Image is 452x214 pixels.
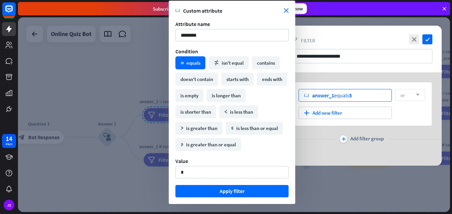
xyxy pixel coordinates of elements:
div: Value [175,158,289,164]
span: answer_1 [312,92,334,99]
i: arrow_down [412,93,420,97]
div: isn't equal [209,56,249,69]
span: 5 [349,92,352,99]
i: close [284,8,289,13]
div: JS [4,200,14,210]
div: is shorter than [175,105,216,118]
div: ends with [257,73,287,86]
i: math_less_or_equal [231,127,234,130]
i: math_greater_or_equal [180,143,184,146]
i: variable [175,8,180,13]
i: close [409,34,419,44]
div: days [6,142,12,146]
div: is less than [219,105,258,118]
div: equals [312,92,352,99]
i: math_equal [180,61,184,65]
div: is greater than [175,122,222,135]
div: is less than or equal [226,122,283,135]
div: equals [175,56,205,69]
div: is greater than or equal [175,138,241,151]
i: variable [304,93,309,98]
div: is longer than [207,89,246,102]
div: Attribute name [175,21,289,27]
button: Open LiveChat chat widget [5,3,25,23]
div: doesn't contain [175,73,218,86]
i: check [422,34,432,44]
a: 14 days [2,134,16,148]
div: contains [252,56,280,69]
span: Custom attribute [183,7,284,14]
button: Apply filter [175,185,289,197]
div: starts with [221,73,254,86]
div: 14 [6,136,12,142]
i: math_less [224,110,228,114]
div: Add new filter [299,107,392,119]
i: plus [341,137,346,141]
span: Add filter group [350,135,384,143]
div: Subscribe in days to get your first month for $1 [153,4,263,13]
span: or [400,92,405,98]
div: Condition [175,48,289,55]
div: is empty [175,89,203,102]
span: Filter [301,37,315,44]
i: plus [304,110,309,115]
i: math_not_equal [214,60,219,66]
i: math_greater [180,127,184,130]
